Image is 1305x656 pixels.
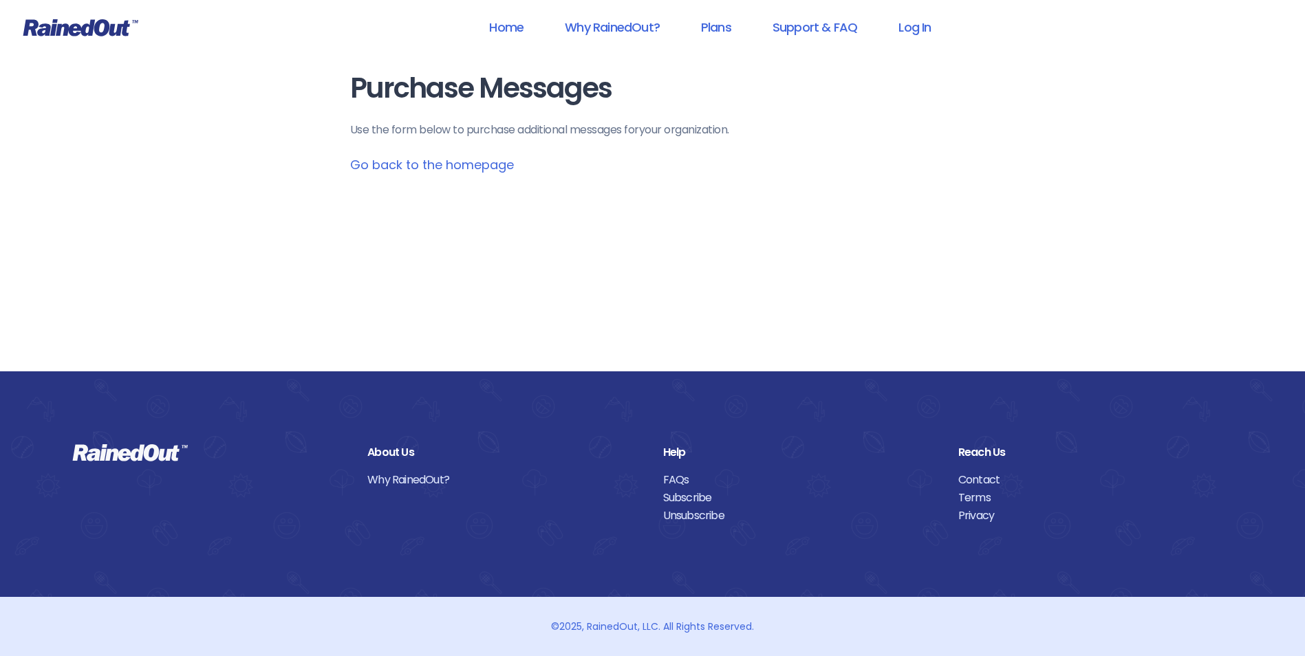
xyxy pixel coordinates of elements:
[755,12,875,43] a: Support & FAQ
[663,507,938,525] a: Unsubscribe
[683,12,749,43] a: Plans
[350,73,956,104] h1: Purchase Messages
[958,489,1233,507] a: Terms
[663,444,938,461] div: Help
[663,471,938,489] a: FAQs
[350,156,514,173] a: Go back to the homepage
[958,507,1233,525] a: Privacy
[881,12,949,43] a: Log In
[663,489,938,507] a: Subscribe
[958,471,1233,489] a: Contact
[367,471,642,489] a: Why RainedOut?
[471,12,541,43] a: Home
[367,444,642,461] div: About Us
[958,444,1233,461] div: Reach Us
[547,12,678,43] a: Why RainedOut?
[350,122,956,138] p: Use the form below to purchase additional messages for your organization .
